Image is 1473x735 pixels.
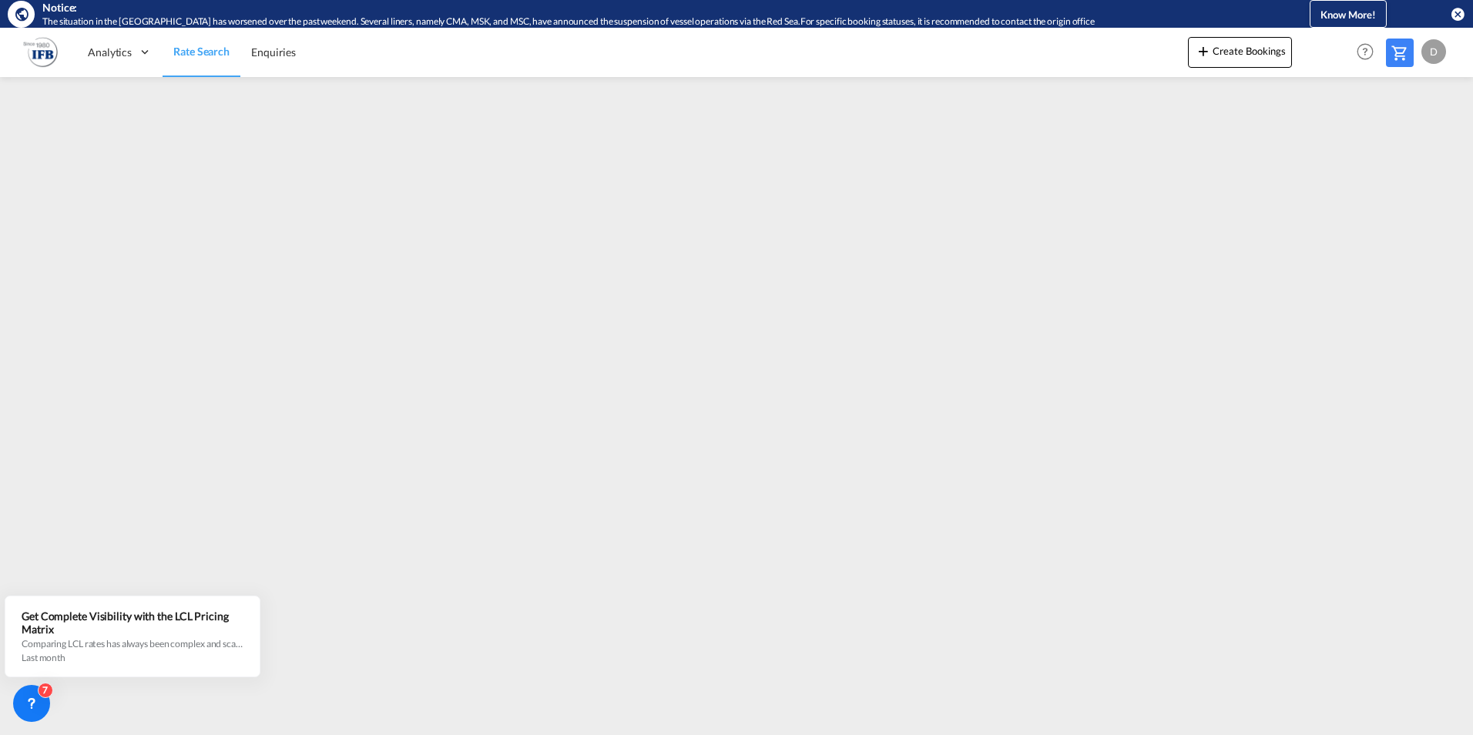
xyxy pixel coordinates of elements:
[1352,39,1386,66] div: Help
[1421,39,1446,64] div: D
[1352,39,1378,65] span: Help
[23,35,58,69] img: b628ab10256c11eeb52753acbc15d091.png
[163,27,240,77] a: Rate Search
[88,45,132,60] span: Analytics
[14,6,29,22] md-icon: icon-earth
[240,27,307,77] a: Enquiries
[42,15,1247,29] div: The situation in the Red Sea has worsened over the past weekend. Several liners, namely CMA, MSK,...
[1450,6,1465,22] button: icon-close-circle
[1320,8,1376,21] span: Know More!
[77,27,163,77] div: Analytics
[251,45,296,59] span: Enquiries
[173,45,230,58] span: Rate Search
[1194,42,1213,60] md-icon: icon-plus 400-fg
[1188,37,1292,68] button: icon-plus 400-fgCreate Bookings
